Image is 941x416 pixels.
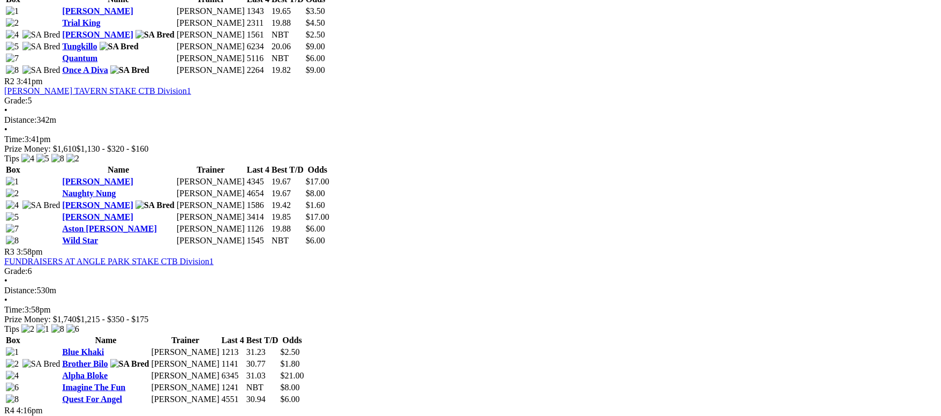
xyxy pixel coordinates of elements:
[176,18,245,28] td: [PERSON_NAME]
[4,86,191,95] a: [PERSON_NAME] TAVERN STAKE CTB Division1
[4,77,14,86] span: R2
[280,335,305,346] th: Odds
[62,371,108,380] a: Alpha Bloke
[246,335,279,346] th: Best T/D
[151,359,220,369] td: [PERSON_NAME]
[271,224,304,234] td: 19.88
[6,395,19,404] img: 8
[176,224,245,234] td: [PERSON_NAME]
[246,29,270,40] td: 1561
[6,65,19,75] img: 8
[22,65,61,75] img: SA Bred
[151,370,220,381] td: [PERSON_NAME]
[246,176,270,187] td: 4345
[6,30,19,40] img: 4
[271,41,304,52] td: 20.06
[6,54,19,63] img: 7
[6,236,19,246] img: 8
[306,177,329,186] span: $17.00
[281,347,300,356] span: $2.50
[51,154,64,164] img: 8
[271,29,304,40] td: NBT
[4,286,937,295] div: 530m
[6,347,19,357] img: 1
[221,359,245,369] td: 1141
[4,96,937,106] div: 5
[306,65,325,75] span: $9.00
[271,176,304,187] td: 19.67
[6,336,20,345] span: Box
[4,406,14,415] span: R4
[6,359,19,369] img: 2
[4,315,937,324] div: Prize Money: $1,740
[176,212,245,222] td: [PERSON_NAME]
[246,65,270,76] td: 2264
[246,165,270,175] th: Last 4
[246,370,279,381] td: 31.03
[6,383,19,392] img: 6
[17,247,43,256] span: 3:58pm
[4,247,14,256] span: R3
[66,324,79,334] img: 6
[62,177,133,186] a: [PERSON_NAME]
[176,165,245,175] th: Trainer
[4,305,937,315] div: 3:58pm
[4,115,937,125] div: 342m
[66,154,79,164] img: 2
[221,335,245,346] th: Last 4
[110,359,149,369] img: SA Bred
[22,30,61,40] img: SA Bred
[4,106,7,115] span: •
[62,383,125,392] a: Imagine The Fun
[6,177,19,187] img: 1
[62,42,97,51] a: Tungkillo
[6,6,19,16] img: 1
[6,371,19,381] img: 4
[62,335,149,346] th: Name
[62,165,175,175] th: Name
[21,154,34,164] img: 4
[306,200,325,210] span: $1.60
[246,224,270,234] td: 1126
[135,30,175,40] img: SA Bred
[135,200,175,210] img: SA Bred
[281,371,304,380] span: $21.00
[246,6,270,17] td: 1343
[62,347,104,356] a: Blue Khaki
[246,347,279,358] td: 31.23
[271,53,304,64] td: NBT
[100,42,139,51] img: SA Bred
[110,65,149,75] img: SA Bred
[306,224,325,233] span: $6.00
[176,188,245,199] td: [PERSON_NAME]
[62,200,133,210] a: [PERSON_NAME]
[4,257,214,266] a: FUNDRAISERS AT ANGLE PARK STAKE CTB Division1
[306,212,329,221] span: $17.00
[4,286,36,295] span: Distance:
[6,200,19,210] img: 4
[62,30,133,39] a: [PERSON_NAME]
[246,53,270,64] td: 5116
[6,42,19,51] img: 5
[281,359,300,368] span: $1.80
[306,236,325,245] span: $6.00
[271,200,304,211] td: 19.42
[62,395,122,404] a: Quest For Angel
[36,324,49,334] img: 1
[306,54,325,63] span: $6.00
[62,224,156,233] a: Aston [PERSON_NAME]
[281,395,300,404] span: $6.00
[151,347,220,358] td: [PERSON_NAME]
[6,18,19,28] img: 2
[17,77,43,86] span: 3:41pm
[17,406,43,415] span: 4:16pm
[176,200,245,211] td: [PERSON_NAME]
[221,347,245,358] td: 1213
[246,235,270,246] td: 1545
[4,96,28,105] span: Grade:
[176,235,245,246] td: [PERSON_NAME]
[306,42,325,51] span: $9.00
[176,53,245,64] td: [PERSON_NAME]
[306,18,325,27] span: $4.50
[4,305,25,314] span: Time:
